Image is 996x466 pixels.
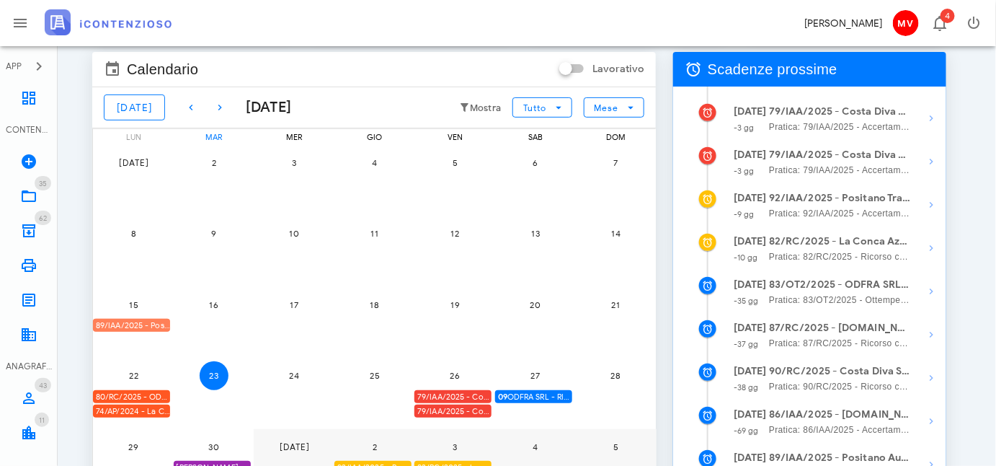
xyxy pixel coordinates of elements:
strong: [DATE] [734,192,767,204]
span: 9 [200,228,228,239]
button: 27 [521,361,550,390]
button: 16 [200,290,228,319]
button: Distintivo [922,6,957,40]
span: Distintivo [35,413,49,427]
div: dom [575,129,657,145]
div: 80/RC/2025 - ODFRA SRL - In attesa della Costituzione in Giudizio controparte [93,390,170,404]
span: 13 [521,228,550,239]
button: Mostra dettagli [917,147,946,176]
button: 29 [119,432,148,461]
button: 6 [521,148,550,177]
span: 22 [119,370,148,381]
button: Mostra dettagli [917,364,946,392]
span: MV [893,10,919,36]
button: 3 [280,148,308,177]
span: 10 [280,228,308,239]
div: [DATE] [234,97,292,118]
span: Distintivo [35,211,51,225]
button: 21 [602,290,631,319]
button: Mostra dettagli [917,320,946,349]
strong: 86/IAA/2025 - [DOMAIN_NAME] BUILDINGS & SERVICES SRL - Ufficio deve decidere [769,407,911,423]
div: 74/AP/2024 - La Conca Azzurra S.r.l. - In attesa della Costituzione in Giudizio controparte [93,405,170,418]
button: 4 [521,432,550,461]
button: 19 [441,290,470,319]
span: [DATE] [118,157,150,168]
strong: 83/OT2/2025 - ODFRA SRL - Depositare i documenti processuali [769,277,911,293]
span: 17 [280,299,308,310]
button: 14 [602,219,631,248]
button: 20 [521,290,550,319]
button: 28 [602,361,631,390]
strong: [DATE] [734,149,767,161]
strong: 92/IAA/2025 - Positano Transfer Cooperativa a.r.l. - Inviare Accertamento con Adesione [769,190,911,206]
strong: [DATE] [734,322,767,334]
button: MV [888,6,922,40]
button: 3 [441,432,470,461]
span: Pratica: 87/RC/2025 - Ricorso contro Direzione Provinciale di [GEOGRAPHIC_DATA] [769,336,911,351]
button: Mostra dettagli [917,407,946,436]
button: Mostra dettagli [917,234,946,263]
span: Distintivo [35,378,51,392]
span: 23 [200,370,228,381]
span: 20 [521,299,550,310]
span: 4 [360,157,389,168]
button: 22 [119,361,148,390]
span: 62 [39,214,47,223]
button: 5 [602,432,631,461]
span: 2 [360,441,389,452]
button: 8 [119,219,148,248]
strong: 89/IAA/2025 - Positano Autonoleggio Cooperativa a.r.l. - [PERSON_NAME] deve decidere [769,450,911,466]
button: 26 [441,361,470,390]
button: 24 [280,361,308,390]
strong: 90/RC/2025 - Costa Diva Srls - Inviare Ricorso [769,364,911,379]
strong: [DATE] [734,235,767,247]
div: CONTENZIOSO [6,123,52,136]
span: 16 [200,299,228,310]
button: 10 [280,219,308,248]
strong: 87/RC/2025 - [DOMAIN_NAME] BUILDINGS & SERVICES SRL - Inviare Ricorso [769,320,911,336]
span: 12 [441,228,470,239]
button: Mostra dettagli [917,104,946,133]
button: 7 [602,148,631,177]
div: mer [254,129,335,145]
span: 35 [39,179,47,188]
span: 5 [441,157,470,168]
span: Pratica: 92/IAA/2025 - Accertamento con Adesione contro Direzione Provinciale di [GEOGRAPHIC_DATA] [769,206,911,221]
span: Calendario [127,58,198,81]
span: 27 [521,370,550,381]
span: 11 [360,228,389,239]
button: 12 [441,219,470,248]
span: Distintivo [941,9,955,23]
span: Pratica: 82/RC/2025 - Ricorso contro Comune di Conca Dei Marini [769,250,911,264]
span: Pratica: 79/IAA/2025 - Accertamento con Adesione contro Direzione Provinciale di [GEOGRAPHIC_DATA] [769,163,911,177]
button: 30 [200,432,228,461]
span: 2 [200,157,228,168]
span: 5 [602,441,631,452]
label: Lavorativo [592,62,644,76]
span: Distintivo [35,176,51,190]
span: 24 [280,370,308,381]
small: -69 gg [734,426,759,436]
small: -9 gg [734,209,755,219]
span: 43 [39,381,47,390]
strong: 79/IAA/2025 - Costa Diva Srls - Scadenza per fare Ricorso [769,147,911,163]
span: 7 [602,157,631,168]
span: 18 [360,299,389,310]
span: 3 [280,157,308,168]
img: logo-text-2x.png [45,9,172,35]
small: -35 gg [734,296,759,306]
button: 23 [200,361,228,390]
span: Tutto [523,102,546,113]
span: 6 [521,157,550,168]
button: 15 [119,290,148,319]
button: 4 [360,148,389,177]
span: 25 [360,370,389,381]
span: 29 [119,441,148,452]
span: Pratica: 86/IAA/2025 - Accertamento con Adesione contro Direzione Provinciale di [GEOGRAPHIC_DATA] [769,423,911,437]
span: Scadenze prossime [708,58,837,81]
button: 25 [360,361,389,390]
span: 11 [39,416,45,425]
button: Tutto [512,97,572,118]
button: 9 [200,219,228,248]
div: ANAGRAFICA [6,360,52,373]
